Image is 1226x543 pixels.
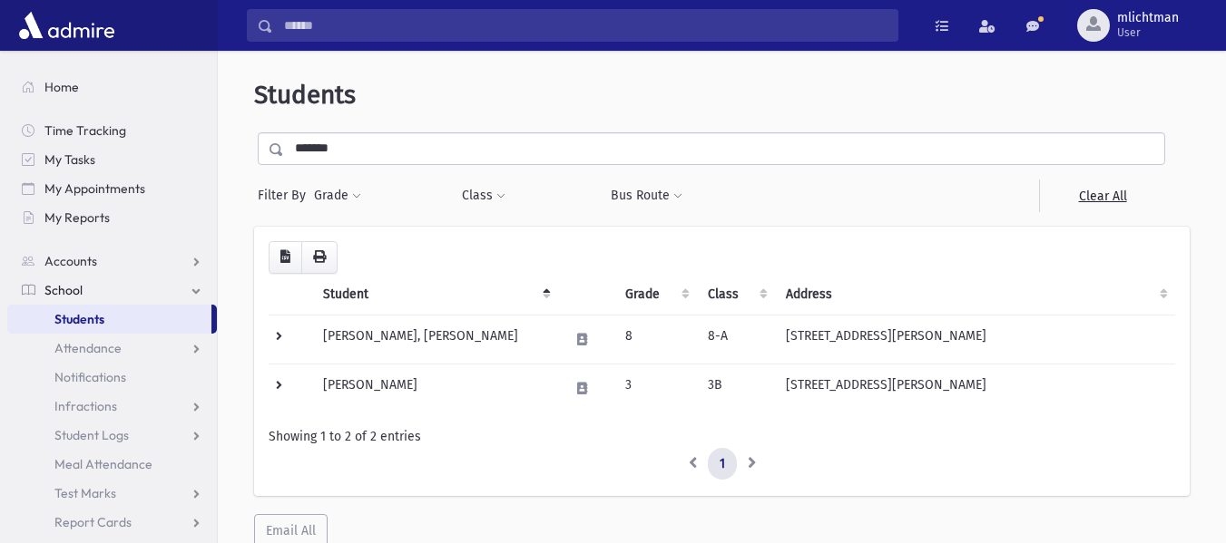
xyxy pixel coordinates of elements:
span: Student Logs [54,427,129,443]
a: My Appointments [7,174,217,203]
a: Student Logs [7,421,217,450]
a: Test Marks [7,479,217,508]
span: Meal Attendance [54,456,152,472]
span: Time Tracking [44,122,126,139]
div: Showing 1 to 2 of 2 entries [269,427,1175,446]
a: Accounts [7,247,217,276]
a: 1 [708,448,737,480]
span: Accounts [44,253,97,269]
button: Grade [313,179,362,212]
button: Bus Route [610,179,683,212]
a: Meal Attendance [7,450,217,479]
th: Grade: activate to sort column ascending [614,274,697,315]
a: Home [7,73,217,102]
td: [PERSON_NAME], [PERSON_NAME] [312,315,558,364]
input: Search [273,9,897,42]
td: 8-A [697,315,775,364]
a: Notifications [7,363,217,392]
a: Report Cards [7,508,217,537]
span: Report Cards [54,514,132,530]
a: Clear All [1039,179,1165,212]
span: My Reports [44,209,110,226]
a: School [7,276,217,305]
span: Attendance [54,340,122,356]
span: Test Marks [54,485,116,501]
span: Students [54,311,104,327]
td: 3 [614,364,697,412]
a: Attendance [7,334,217,363]
th: Class: activate to sort column ascending [697,274,775,315]
span: Notifications [54,369,126,385]
a: Time Tracking [7,116,217,145]
span: Infractions [54,398,117,414]
span: My Appointments [44,180,145,197]
a: My Reports [7,203,217,232]
span: mlichtman [1117,11,1179,25]
span: School [44,282,83,298]
span: Filter By [258,186,313,205]
td: 8 [614,315,697,364]
a: Infractions [7,392,217,421]
button: CSV [269,241,302,274]
span: Home [44,79,79,95]
td: [STREET_ADDRESS][PERSON_NAME] [775,315,1175,364]
td: [PERSON_NAME] [312,364,558,412]
button: Class [461,179,506,212]
a: My Tasks [7,145,217,174]
span: My Tasks [44,151,95,168]
th: Address: activate to sort column ascending [775,274,1175,315]
button: Print [301,241,338,274]
td: [STREET_ADDRESS][PERSON_NAME] [775,364,1175,412]
span: User [1117,25,1179,40]
img: AdmirePro [15,7,119,44]
th: Student: activate to sort column descending [312,274,558,315]
span: Students [254,80,356,110]
a: Students [7,305,211,334]
td: 3B [697,364,775,412]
